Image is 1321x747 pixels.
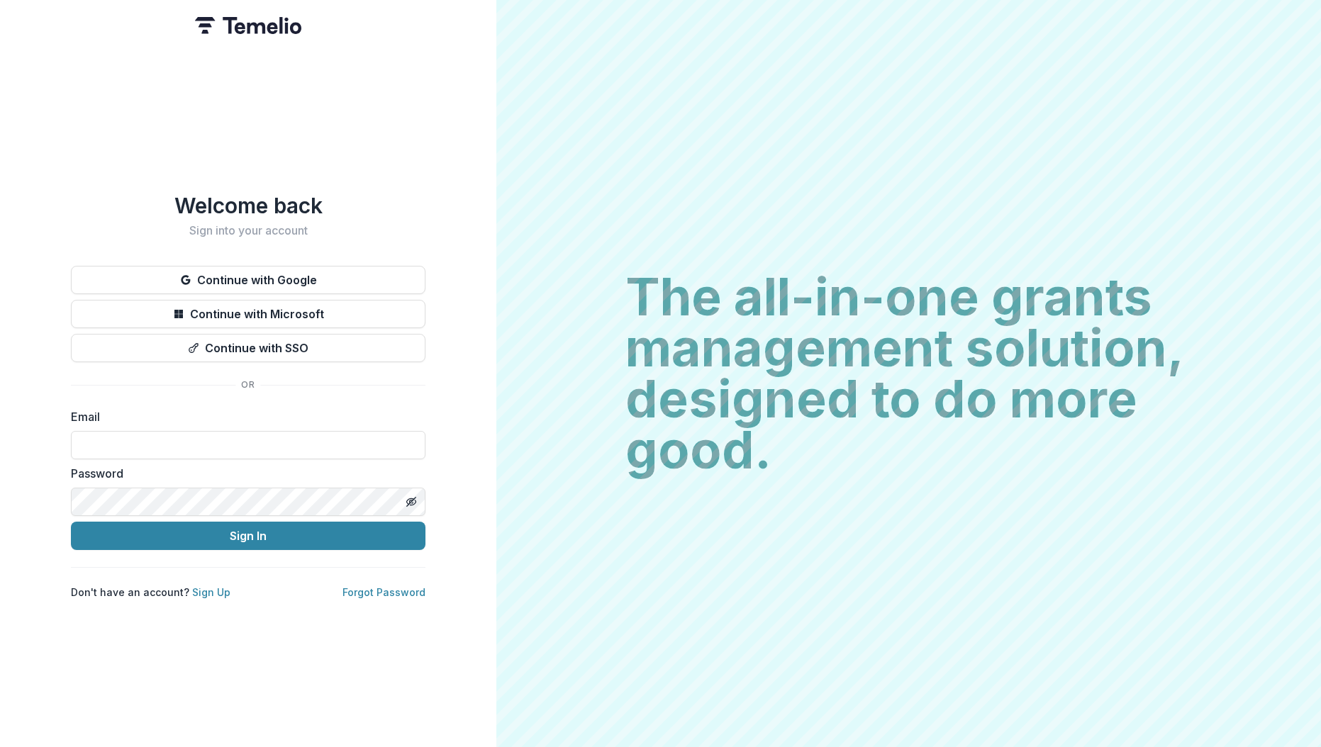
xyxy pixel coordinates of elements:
a: Forgot Password [342,586,425,598]
a: Sign Up [192,586,230,598]
img: Temelio [195,17,301,34]
button: Continue with Google [71,266,425,294]
h2: Sign into your account [71,224,425,237]
label: Email [71,408,417,425]
button: Continue with Microsoft [71,300,425,328]
h1: Welcome back [71,193,425,218]
label: Password [71,465,417,482]
button: Sign In [71,522,425,550]
p: Don't have an account? [71,585,230,600]
button: Toggle password visibility [400,490,423,513]
button: Continue with SSO [71,334,425,362]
